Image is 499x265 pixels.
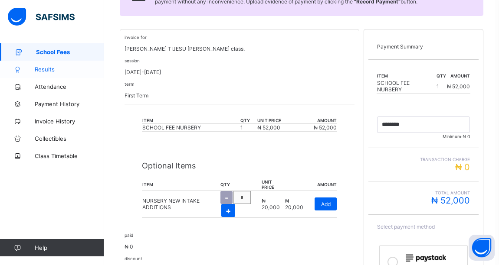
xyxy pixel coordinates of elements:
[142,161,338,170] p: Optional Items
[226,206,231,215] span: +
[377,190,470,195] span: Total Amount
[463,134,470,139] span: ₦ 0
[125,243,133,250] span: ₦ 0
[125,69,355,75] p: [DATE]-[DATE]
[298,117,337,124] th: amount
[35,66,104,73] span: Results
[142,124,240,131] div: SCHOOL FEE NURSERY
[142,197,220,210] p: NURSERY NEW INTAKE ADDITIONS
[240,124,257,132] td: 1
[125,58,140,63] small: session
[377,223,435,230] span: Select payment method
[142,117,240,124] th: item
[377,157,470,162] span: Transaction charge
[257,124,280,131] span: ₦ 52,000
[285,179,337,191] th: amount
[125,81,135,87] small: term
[285,197,303,210] span: ₦ 20,000
[377,79,436,94] td: SCHOOL FEE NURSERY
[431,195,470,206] span: ₦ 52,000
[35,152,104,159] span: Class Timetable
[446,73,470,79] th: amount
[240,117,257,124] th: qty
[261,179,285,191] th: unit price
[8,8,75,26] img: safsims
[125,256,142,261] small: discount
[406,254,446,262] img: paystack.0b99254114f7d5403c0525f3550acd03.svg
[377,134,470,139] span: Minimum:
[377,73,436,79] th: item
[220,179,261,191] th: qty
[469,235,495,261] button: Open asap
[125,45,355,52] p: [PERSON_NAME] TIJESU [PERSON_NAME] class.
[35,118,104,125] span: Invoice History
[35,100,104,107] span: Payment History
[321,201,331,207] span: Add
[35,83,104,90] span: Attendance
[125,92,355,99] p: First Term
[142,179,220,191] th: item
[225,193,228,202] span: -
[262,197,280,210] span: ₦ 20,000
[125,35,147,40] small: invoice for
[125,233,133,238] small: paid
[257,117,298,124] th: unit price
[447,83,470,90] span: ₦ 52,000
[35,244,104,251] span: Help
[35,135,104,142] span: Collectibles
[455,162,470,172] span: ₦ 0
[436,73,446,79] th: qty
[36,48,104,55] span: School Fees
[377,43,470,50] p: Payment Summary
[436,79,446,94] td: 1
[314,124,337,131] span: ₦ 52,000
